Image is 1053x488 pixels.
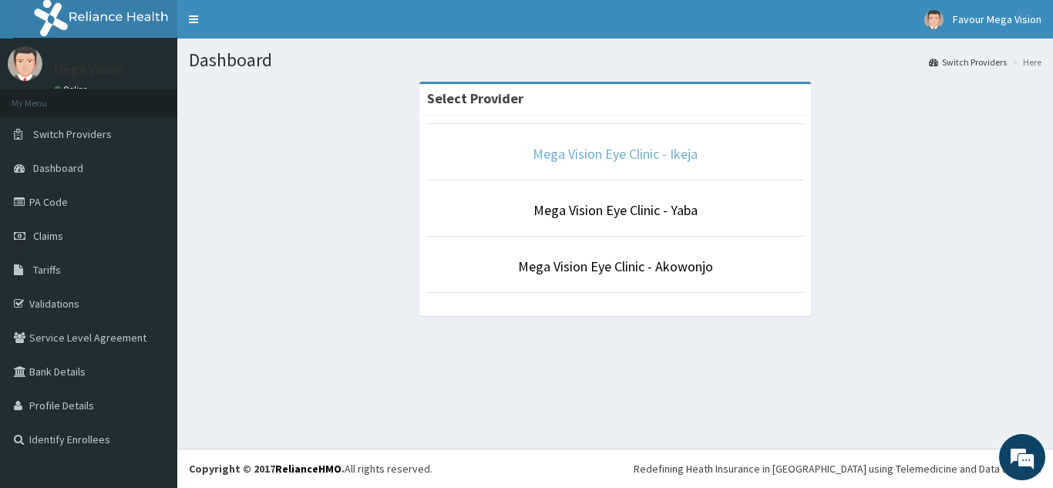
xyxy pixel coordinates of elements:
a: Online [54,84,91,95]
strong: Select Provider [427,89,523,107]
strong: Copyright © 2017 . [189,462,345,476]
img: User Image [8,46,42,81]
a: Mega Vision Eye Clinic - Yaba [533,201,698,219]
h1: Dashboard [189,50,1041,70]
a: Mega Vision Eye Clinic - Ikeja [533,145,698,163]
span: Favour Mega Vision [953,12,1041,26]
li: Here [1008,56,1041,69]
div: Redefining Heath Insurance in [GEOGRAPHIC_DATA] using Telemedicine and Data Science! [634,461,1041,476]
footer: All rights reserved. [177,449,1053,488]
span: Dashboard [33,161,83,175]
a: RelianceHMO [275,462,341,476]
a: Mega Vision Eye Clinic - Akowonjo [518,257,713,275]
p: Mega Vision [54,62,124,76]
span: Tariffs [33,263,61,277]
span: Claims [33,229,63,243]
span: Switch Providers [33,127,112,141]
img: User Image [924,10,944,29]
a: Switch Providers [929,56,1007,69]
